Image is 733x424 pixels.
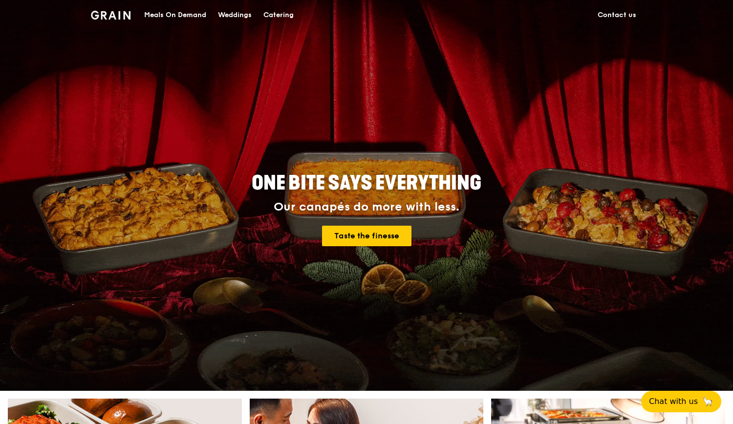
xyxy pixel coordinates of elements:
[191,200,542,214] div: Our canapés do more with less.
[252,171,481,195] span: ONE BITE SAYS EVERYTHING
[258,0,300,30] a: Catering
[641,391,721,412] button: Chat with us🦙
[144,0,206,30] div: Meals On Demand
[649,396,698,407] span: Chat with us
[218,0,252,30] div: Weddings
[322,226,411,246] a: Taste the finesse
[702,396,713,407] span: 🦙
[592,0,642,30] a: Contact us
[263,0,294,30] div: Catering
[212,0,258,30] a: Weddings
[91,11,130,20] img: Grain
